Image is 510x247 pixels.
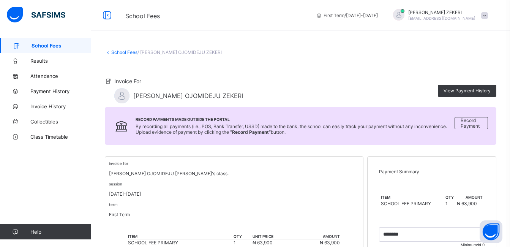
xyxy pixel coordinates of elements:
button: Open asap [480,220,502,243]
span: Class Timetable [30,134,91,140]
span: School Fees [125,12,160,20]
a: School Fees [111,49,137,55]
span: Results [30,58,91,64]
span: ₦ 63,900 [320,240,340,245]
span: School Fees [32,43,91,49]
div: EMMANUEL ZEKERI [385,9,492,22]
span: View Payment History [444,88,491,93]
td: 1 [445,200,456,207]
p: First Term [109,212,359,217]
th: item [381,195,445,200]
span: [EMAIL_ADDRESS][DOMAIN_NAME] [408,16,475,21]
th: qty [445,195,456,200]
span: Invoice For [114,78,141,84]
th: amount [297,234,340,239]
small: session [109,182,122,186]
span: session/term information [316,13,378,18]
th: qty [233,234,252,239]
p: [DATE]-[DATE] [109,191,359,197]
th: item [128,234,233,239]
span: Collectibles [30,119,91,125]
span: Record Payments Made Outside the Portal [136,117,455,122]
span: By recording all payments (i.e., POS, Bank Transfer, USSD) made to the bank, the school can easil... [136,123,447,135]
p: [PERSON_NAME] OJOMIDEJU [PERSON_NAME]'s class. [109,171,359,176]
b: “Record Payment” [230,129,271,135]
span: [PERSON_NAME] ZEKERI [408,9,475,15]
span: Payment History [30,88,91,94]
span: / [PERSON_NAME] OJOMIDEJU ZEKERI [137,49,222,55]
img: safsims [7,7,65,23]
span: ₦ 63,900 [457,201,477,206]
span: Attendance [30,73,91,79]
span: ₦ 63,900 [253,240,273,245]
span: Help [30,229,91,235]
td: SCHOOL FEE PRIMARY [381,200,445,207]
div: SCHOOL FEE PRIMARY [128,240,233,245]
th: amount [456,195,483,200]
small: invoice for [109,161,128,166]
span: Minimum: [379,242,485,247]
p: Payment Summary [379,169,485,174]
span: Record Payment [461,117,482,129]
td: 1 [233,239,252,246]
span: [PERSON_NAME] OJOMIDEJU ZEKERI [133,92,243,100]
small: term [109,202,118,207]
span: ₦ 0 [478,242,485,247]
th: unit price [252,234,297,239]
span: Invoice History [30,103,91,109]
